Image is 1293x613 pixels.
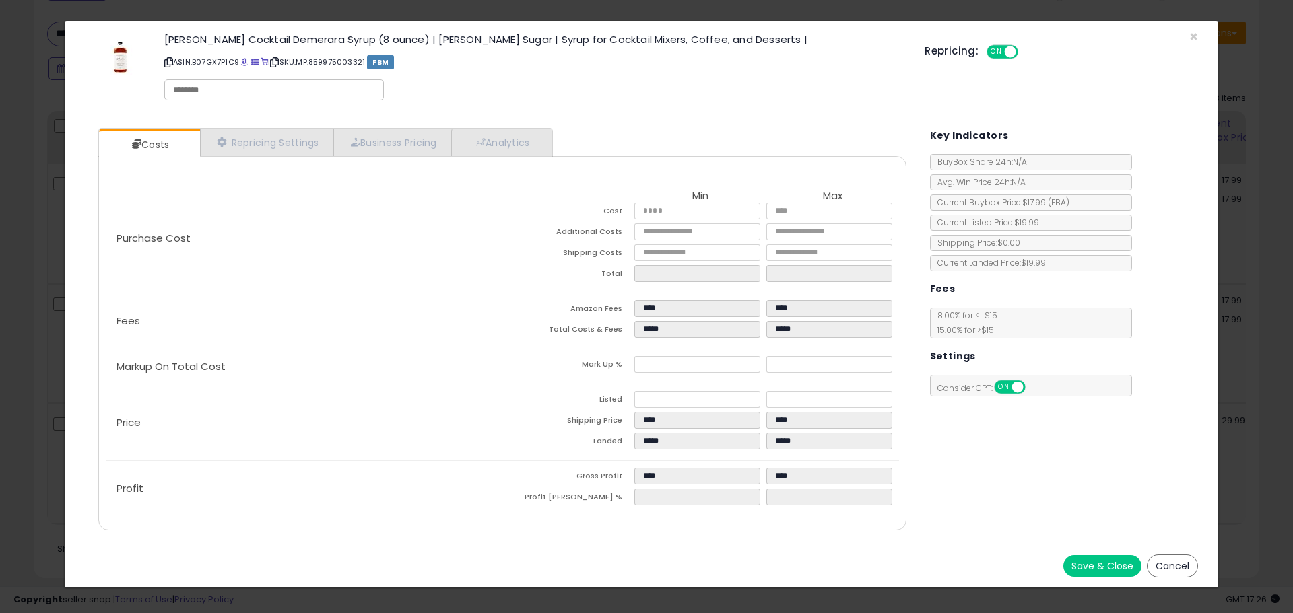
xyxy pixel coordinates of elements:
td: Listed [502,391,634,412]
a: Your listing only [261,57,268,67]
span: ON [995,382,1012,393]
span: Current Buybox Price: [931,196,1069,208]
td: Shipping Costs [502,244,634,265]
a: All offer listings [251,57,259,67]
td: Total [502,265,634,286]
h5: Settings [930,348,976,365]
span: OFF [1016,46,1038,58]
span: Avg. Win Price 24h: N/A [931,176,1026,188]
a: Business Pricing [333,129,451,156]
span: ON [988,46,1005,58]
td: Landed [502,433,634,454]
a: Analytics [451,129,551,156]
span: × [1189,27,1198,46]
h5: Key Indicators [930,127,1009,144]
span: Current Landed Price: $19.99 [931,257,1046,268]
span: BuyBox Share 24h: N/A [931,156,1027,168]
h5: Fees [930,281,956,297]
p: Profit [106,483,502,494]
th: Max [766,190,898,203]
button: Cancel [1147,554,1198,577]
a: Repricing Settings [200,129,333,156]
p: ASIN: B07GX7P1C9 | SKU: MP.859975003321 [164,51,904,73]
span: 8.00 % for <= $15 [931,310,997,336]
a: Costs [99,131,199,158]
td: Total Costs & Fees [502,321,634,342]
span: 15.00 % for > $15 [931,324,994,336]
a: BuyBox page [241,57,248,67]
p: Purchase Cost [106,233,502,244]
span: Consider CPT: [931,382,1043,394]
p: Price [106,417,502,428]
td: Shipping Price [502,412,634,433]
h3: [PERSON_NAME] Cocktail Demerara Syrup (8 ounce) | [PERSON_NAME] Sugar | Syrup for Cocktail Mixers... [164,34,904,44]
span: FBM [367,55,394,69]
span: OFF [1023,382,1045,393]
td: Profit [PERSON_NAME] % [502,489,634,509]
td: Amazon Fees [502,300,634,321]
td: Gross Profit [502,468,634,489]
span: ( FBA ) [1048,196,1069,208]
span: Current Listed Price: $19.99 [931,217,1039,228]
p: Fees [106,316,502,326]
td: Cost [502,203,634,223]
span: $17.99 [1022,196,1069,208]
h5: Repricing: [925,46,979,57]
td: Additional Costs [502,223,634,244]
td: Mark Up % [502,356,634,377]
button: Save & Close [1063,555,1141,577]
img: 31PcsR1xRqS._SL60_.jpg [100,34,140,75]
p: Markup On Total Cost [106,361,502,372]
span: Shipping Price: $0.00 [931,237,1020,248]
th: Min [634,190,766,203]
